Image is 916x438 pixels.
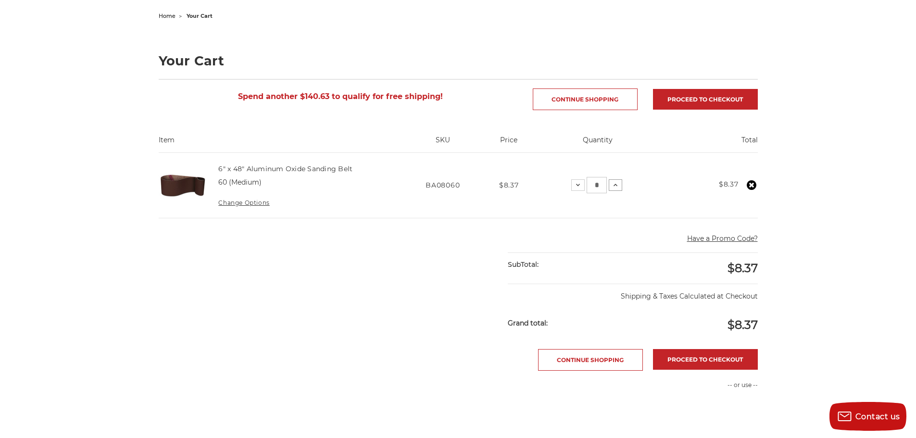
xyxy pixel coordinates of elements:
a: 6" x 48" Aluminum Oxide Sanding Belt [218,164,352,173]
strong: $8.37 [719,180,739,188]
th: Price [485,135,533,152]
input: 6" x 48" Aluminum Oxide Sanding Belt Quantity: [587,177,607,193]
dd: 60 (Medium) [218,177,262,188]
span: BA08060 [426,181,460,189]
a: home [159,13,176,19]
th: Quantity [533,135,662,152]
th: Item [159,135,401,152]
p: Shipping & Taxes Calculated at Checkout [508,284,757,301]
th: SKU [401,135,485,152]
iframe: PayPal-paypal [638,400,758,419]
button: Have a Promo Code? [687,234,758,244]
h1: Your Cart [159,54,758,67]
span: $8.37 [499,181,519,189]
span: Spend another $140.63 to qualify for free shipping! [238,92,443,101]
button: Contact us [829,402,906,431]
span: $8.37 [728,318,758,332]
span: your cart [187,13,213,19]
span: Contact us [855,412,900,421]
a: Proceed to checkout [653,89,758,110]
a: Continue Shopping [538,349,643,371]
a: Continue Shopping [533,88,638,110]
img: 6" x 48" Aluminum Oxide Sanding Belt [159,161,207,209]
strong: Grand total: [508,319,548,327]
th: Total [662,135,758,152]
div: SubTotal: [508,253,633,276]
a: Change Options [218,199,269,206]
a: Proceed to checkout [653,349,758,370]
p: -- or use -- [638,381,758,389]
span: $8.37 [728,261,758,275]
